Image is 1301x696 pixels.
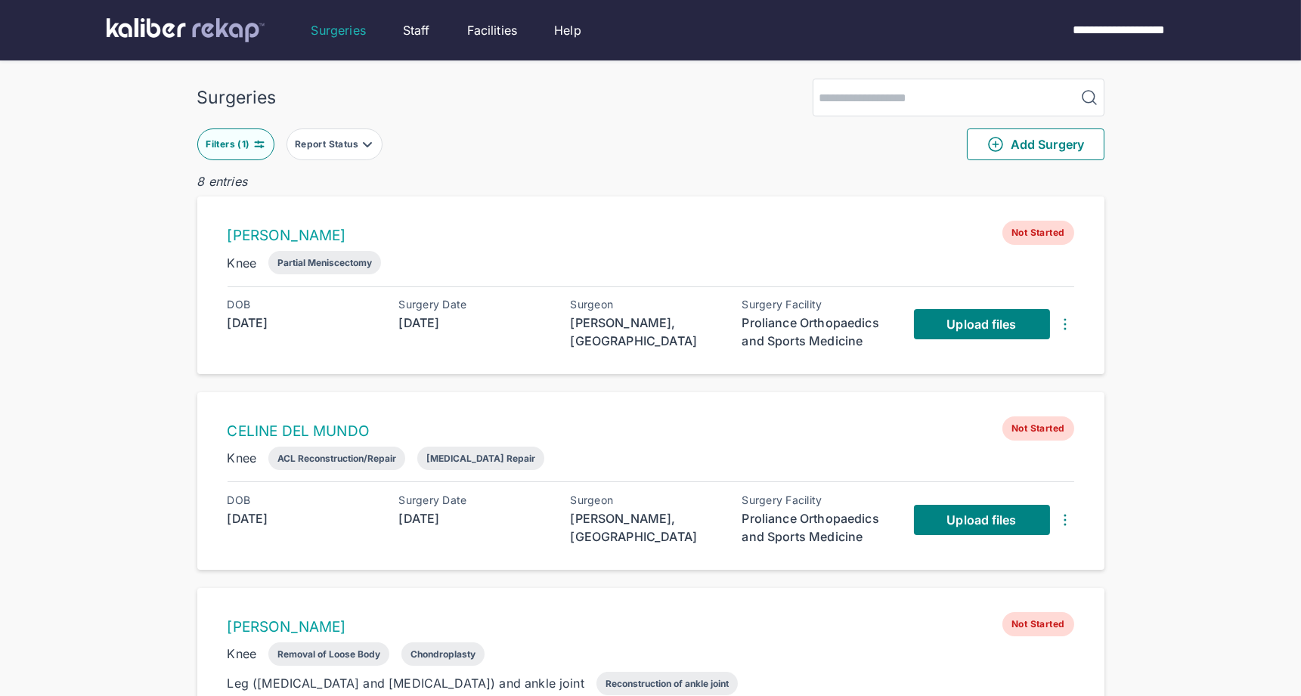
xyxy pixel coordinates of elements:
[399,494,550,506] div: Surgery Date
[295,138,361,150] div: Report Status
[228,314,379,332] div: [DATE]
[571,509,722,546] div: [PERSON_NAME], [GEOGRAPHIC_DATA]
[277,257,372,268] div: Partial Meniscectomy
[253,138,265,150] img: faders-horizontal-teal.edb3eaa8.svg
[1056,511,1074,529] img: DotsThreeVertical.31cb0eda.svg
[742,314,894,350] div: Proliance Orthopaedics and Sports Medicine
[228,227,346,244] a: [PERSON_NAME]
[914,505,1050,535] a: Upload files
[228,509,379,527] div: [DATE]
[410,648,475,660] div: Chondroplasty
[1002,416,1073,441] span: Not Started
[554,21,581,39] a: Help
[1080,88,1098,107] img: MagnifyingGlass.1dc66aab.svg
[1056,315,1074,333] img: DotsThreeVertical.31cb0eda.svg
[467,21,518,39] a: Facilities
[228,645,257,663] div: Knee
[606,678,729,689] div: Reconstruction of ankle joint
[946,512,1016,527] span: Upload files
[399,509,550,527] div: [DATE]
[197,87,277,108] div: Surgeries
[399,314,550,332] div: [DATE]
[571,494,722,506] div: Surgeon
[228,618,346,636] a: [PERSON_NAME]
[742,494,894,506] div: Surgery Facility
[228,449,257,467] div: Knee
[311,21,366,39] a: Surgeries
[987,135,1084,153] span: Add Surgery
[946,317,1016,332] span: Upload files
[403,21,430,39] a: Staff
[742,299,894,311] div: Surgery Facility
[228,494,379,506] div: DOB
[287,128,383,160] button: Report Status
[1002,612,1073,636] span: Not Started
[967,128,1104,160] button: Add Surgery
[228,254,257,272] div: Knee
[361,138,373,150] img: filter-caret-down-grey.b3560631.svg
[206,138,252,150] div: Filters ( 1 )
[987,135,1005,153] img: PlusCircleGreen.5fd88d77.svg
[742,509,894,546] div: Proliance Orthopaedics and Sports Medicine
[426,453,535,464] div: [MEDICAL_DATA] Repair
[571,299,722,311] div: Surgeon
[228,674,584,692] div: Leg ([MEDICAL_DATA] and [MEDICAL_DATA]) and ankle joint
[197,172,1104,190] div: 8 entries
[399,299,550,311] div: Surgery Date
[228,299,379,311] div: DOB
[228,422,370,440] a: CELINE DEL MUNDO
[197,128,274,160] button: Filters (1)
[1002,221,1073,245] span: Not Started
[914,309,1050,339] a: Upload files
[107,18,265,42] img: kaliber labs logo
[571,314,722,350] div: [PERSON_NAME], [GEOGRAPHIC_DATA]
[277,648,380,660] div: Removal of Loose Body
[277,453,396,464] div: ACL Reconstruction/Repair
